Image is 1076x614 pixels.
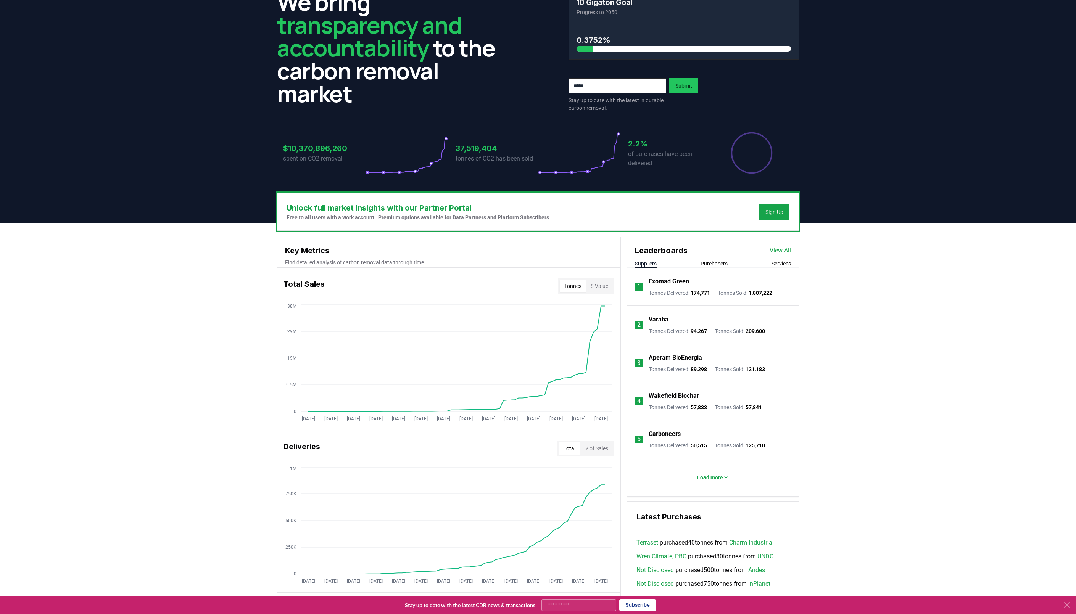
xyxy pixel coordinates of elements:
tspan: [DATE] [527,416,540,421]
p: Exomad Green [649,277,689,286]
p: Tonnes Sold : [715,442,765,449]
tspan: [DATE] [572,416,585,421]
button: % of Sales [580,442,613,455]
span: 174,771 [691,290,710,296]
tspan: [DATE] [459,416,473,421]
tspan: [DATE] [549,579,563,584]
tspan: [DATE] [527,579,540,584]
p: Stay up to date with the latest in durable carbon removal. [569,96,666,112]
a: Varaha [649,315,668,324]
tspan: [DATE] [482,579,495,584]
a: View All [770,246,791,255]
span: 89,298 [691,366,707,372]
p: 2 [637,320,641,330]
span: purchased 30 tonnes from [636,552,774,561]
span: 57,833 [691,404,707,410]
p: spent on CO2 removal [283,154,366,163]
a: Andes [748,566,765,575]
tspan: 0 [294,409,296,414]
a: InPlanet [748,579,770,588]
tspan: 0 [294,571,296,577]
tspan: 9.5M [286,382,296,387]
a: Not Disclosed [636,566,674,575]
span: 209,600 [746,328,765,334]
tspan: 250K [285,545,296,550]
a: Sign Up [765,208,783,216]
button: Tonnes [560,280,586,292]
tspan: [DATE] [347,416,360,421]
p: Tonnes Delivered : [649,289,710,297]
span: purchased 750 tonnes from [636,579,770,588]
button: Sign Up [759,204,789,220]
h3: Deliveries [283,441,320,456]
button: Services [772,260,791,267]
tspan: [DATE] [594,579,608,584]
p: Tonnes Delivered : [649,442,707,449]
p: of purchases have been delivered [628,149,710,168]
p: Tonnes Delivered : [649,403,707,411]
tspan: [DATE] [392,579,405,584]
tspan: 29M [287,329,296,334]
tspan: [DATE] [392,416,405,421]
p: Load more [697,474,723,481]
tspan: [DATE] [302,579,315,584]
tspan: [DATE] [594,416,608,421]
div: Percentage of sales delivered [730,132,773,174]
button: Submit [669,78,698,93]
tspan: [DATE] [302,416,315,421]
tspan: [DATE] [459,579,473,584]
tspan: [DATE] [572,579,585,584]
a: Wakefield Biochar [649,391,699,400]
h3: 2.2% [628,138,710,149]
p: Tonnes Delivered : [649,365,707,373]
tspan: [DATE] [324,579,338,584]
a: UNDO [757,552,774,561]
span: 57,841 [746,404,762,410]
h3: Total Sales [283,278,325,294]
a: Terraset [636,538,658,547]
p: tonnes of CO2 has been sold [456,154,538,163]
tspan: [DATE] [324,416,338,421]
tspan: 750K [285,491,296,497]
p: Tonnes Sold : [718,289,772,297]
tspan: [DATE] [369,579,383,584]
tspan: [DATE] [414,579,428,584]
p: Free to all users with a work account. Premium options available for Data Partners and Platform S... [287,214,551,221]
p: Find detailed analysis of carbon removal data through time. [285,259,613,266]
tspan: [DATE] [482,416,495,421]
button: Purchasers [701,260,728,267]
span: transparency and accountability [277,9,461,63]
h3: Leaderboards [635,245,688,256]
button: Total [559,442,580,455]
a: Charm Industrial [729,538,774,547]
button: Suppliers [635,260,657,267]
a: Not Disclosed [636,579,674,588]
tspan: 1M [290,466,296,471]
h3: Latest Purchases [636,511,789,522]
tspan: [DATE] [414,416,428,421]
span: 125,710 [746,442,765,448]
p: Aperam BioEnergia [649,353,702,362]
tspan: [DATE] [437,416,450,421]
span: 1,807,222 [749,290,772,296]
p: Tonnes Sold : [715,403,762,411]
h3: 0.3752% [577,34,791,46]
tspan: 19M [287,355,296,361]
p: 1 [637,282,641,291]
p: Tonnes Sold : [715,327,765,335]
h3: Unlock full market insights with our Partner Portal [287,202,551,214]
p: Tonnes Delivered : [649,327,707,335]
p: Tonnes Sold : [715,365,765,373]
tspan: [DATE] [549,416,563,421]
p: 5 [637,435,641,444]
p: Progress to 2050 [577,8,791,16]
tspan: [DATE] [504,579,518,584]
button: Load more [691,470,735,485]
h3: 37,519,404 [456,143,538,154]
tspan: [DATE] [504,416,518,421]
p: 3 [637,358,641,368]
p: Carboneers [649,429,681,439]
